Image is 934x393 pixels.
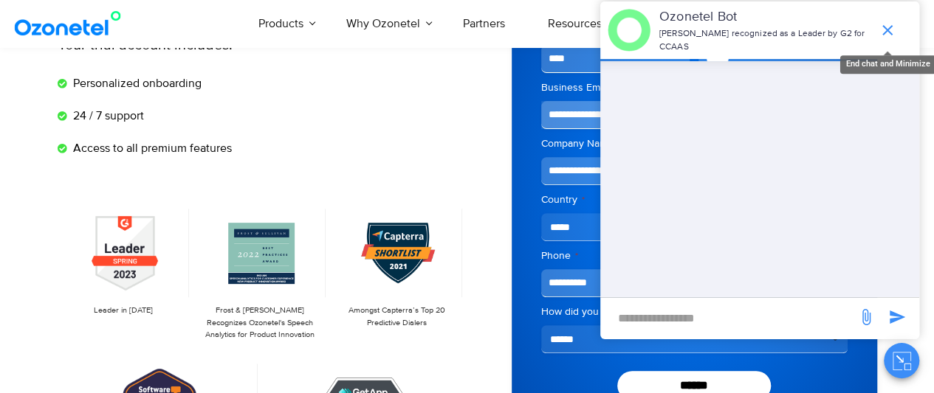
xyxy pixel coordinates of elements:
img: header [608,9,650,52]
span: send message [851,302,881,332]
p: Ozonetel Bot [659,7,871,27]
span: Access to all premium features [69,139,232,157]
span: Personalized onboarding [69,74,202,92]
span: 24 / 7 support [69,107,144,125]
label: Country [541,192,848,207]
label: Phone [541,248,848,263]
button: Close chat [884,343,919,378]
p: Frost & [PERSON_NAME] Recognizes Ozonetel's Speech Analytics for Product Innovation [201,305,318,341]
label: Business Email [541,80,848,95]
label: How did you hear about us? [541,305,848,319]
p: Leader in [DATE] [65,305,182,317]
label: Company Name [541,136,848,151]
p: [PERSON_NAME] recognized as a Leader by G2 for CCAAS [659,27,871,54]
div: new-msg-input [608,305,850,332]
span: end chat or minimize [873,15,902,45]
p: Amongst Capterra’s Top 20 Predictive Dialers [337,305,455,329]
span: send message [882,302,912,332]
